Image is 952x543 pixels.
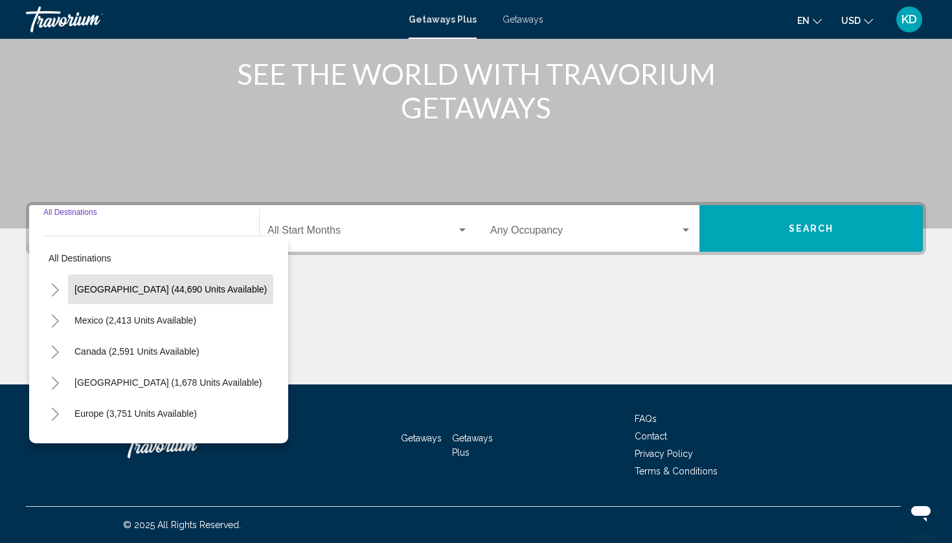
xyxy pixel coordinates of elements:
button: Canada (2,591 units available) [68,337,206,366]
button: [GEOGRAPHIC_DATA] (44,690 units available) [68,274,273,304]
a: Getaways Plus [452,433,493,458]
button: All destinations [42,243,275,273]
span: All destinations [49,253,111,263]
a: Travorium [123,426,253,465]
button: User Menu [892,6,926,33]
button: [GEOGRAPHIC_DATA] (188 units available) [68,430,261,460]
button: Toggle Caribbean & Atlantic Islands (1,678 units available) [42,370,68,395]
button: Mexico (2,413 units available) [68,305,203,335]
iframe: Button to launch messaging window [900,491,942,533]
a: Getaways [401,433,442,443]
span: [GEOGRAPHIC_DATA] (1,678 units available) [74,377,262,388]
button: [GEOGRAPHIC_DATA] (1,678 units available) [68,368,268,397]
a: FAQs [635,414,657,424]
button: Toggle Canada (2,591 units available) [42,338,68,364]
span: Mexico (2,413 units available) [74,315,196,326]
button: Change currency [841,11,873,30]
span: en [797,16,810,26]
h1: SEE THE WORLD WITH TRAVORIUM GETAWAYS [233,57,719,124]
span: Search [789,224,834,234]
a: Contact [635,431,667,441]
button: Europe (3,751 units available) [68,399,203,428]
div: Search widget [29,205,923,252]
button: Change language [797,11,822,30]
span: © 2025 All Rights Reserved. [123,520,241,530]
button: Toggle Mexico (2,413 units available) [42,307,68,333]
span: USD [841,16,861,26]
span: Canada (2,591 units available) [74,346,199,357]
a: Terms & Conditions [635,466,718,476]
span: [GEOGRAPHIC_DATA] (44,690 units available) [74,284,267,294]
button: Toggle United States (44,690 units available) [42,276,68,302]
button: Toggle Australia (188 units available) [42,432,68,458]
a: Travorium [26,6,396,32]
span: Europe (3,751 units available) [74,408,197,419]
a: Getaways Plus [409,14,477,25]
span: KD [901,13,917,26]
button: Toggle Europe (3,751 units available) [42,401,68,427]
a: Privacy Policy [635,449,693,459]
button: Search [699,205,923,252]
a: Getaways [503,14,543,25]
